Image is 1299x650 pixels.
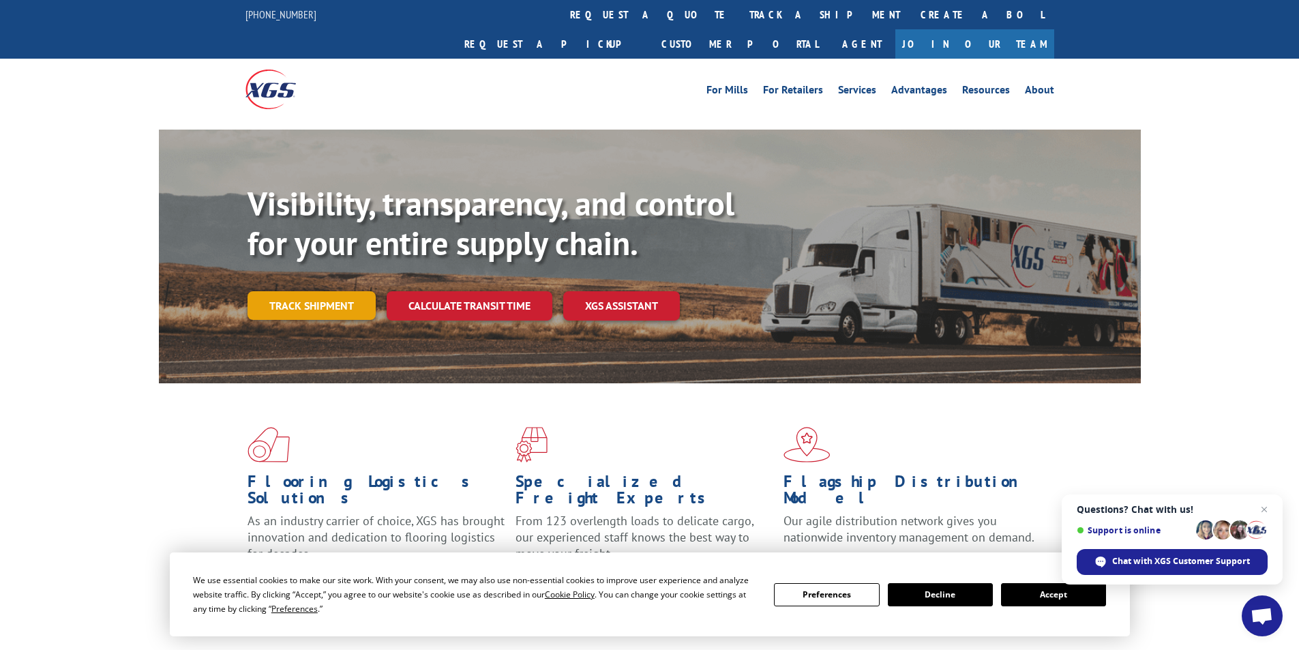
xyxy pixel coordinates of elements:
span: Chat with XGS Customer Support [1112,555,1250,567]
span: Preferences [271,603,318,615]
a: About [1025,85,1054,100]
a: Advantages [891,85,947,100]
div: Chat with XGS Customer Support [1077,549,1268,575]
h1: Flagship Distribution Model [783,473,1041,513]
b: Visibility, transparency, and control for your entire supply chain. [248,182,734,264]
button: Preferences [774,583,879,606]
span: Our agile distribution network gives you nationwide inventory management on demand. [783,513,1034,545]
h1: Specialized Freight Experts [516,473,773,513]
a: For Mills [706,85,748,100]
span: Cookie Policy [545,589,595,600]
h1: Flooring Logistics Solutions [248,473,505,513]
span: As an industry carrier of choice, XGS has brought innovation and dedication to flooring logistics... [248,513,505,561]
span: Questions? Chat with us! [1077,504,1268,515]
button: Decline [888,583,993,606]
a: Agent [828,29,895,59]
div: Open chat [1242,595,1283,636]
a: Track shipment [248,291,376,320]
a: Calculate transit time [387,291,552,321]
span: Support is online [1077,525,1191,535]
a: Customer Portal [651,29,828,59]
a: Services [838,85,876,100]
span: Close chat [1256,501,1272,518]
a: XGS ASSISTANT [563,291,680,321]
a: Join Our Team [895,29,1054,59]
img: xgs-icon-focused-on-flooring-red [516,427,548,462]
p: From 123 overlength loads to delicate cargo, our experienced staff knows the best way to move you... [516,513,773,574]
div: Cookie Consent Prompt [170,552,1130,636]
img: xgs-icon-flagship-distribution-model-red [783,427,831,462]
a: [PHONE_NUMBER] [245,8,316,21]
a: Resources [962,85,1010,100]
a: For Retailers [763,85,823,100]
img: xgs-icon-total-supply-chain-intelligence-red [248,427,290,462]
div: We use essential cookies to make our site work. With your consent, we may also use non-essential ... [193,573,758,616]
a: Request a pickup [454,29,651,59]
button: Accept [1001,583,1106,606]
